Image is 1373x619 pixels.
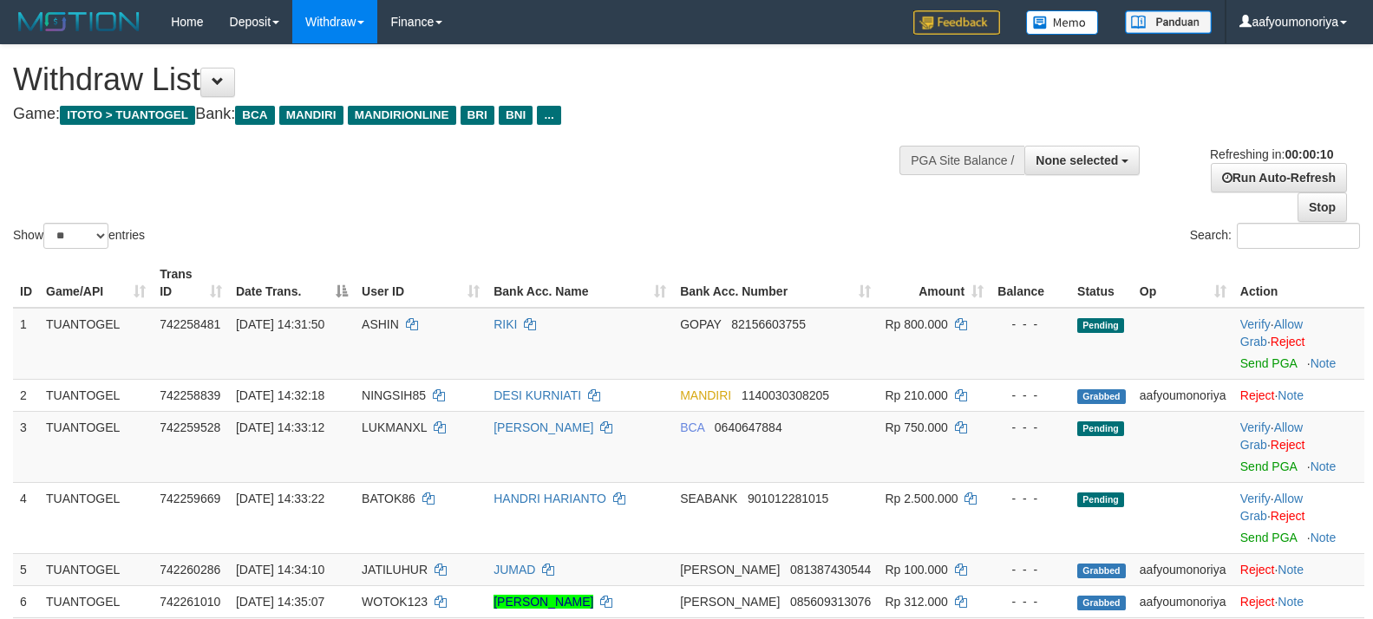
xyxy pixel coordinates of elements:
span: [DATE] 14:35:07 [236,595,324,609]
span: · [1240,492,1303,523]
td: TUANTOGEL [39,585,153,617]
span: Rp 800.000 [885,317,947,331]
img: Button%20Memo.svg [1026,10,1099,35]
div: PGA Site Balance / [899,146,1024,175]
a: Allow Grab [1240,420,1303,452]
a: Note [1311,531,1337,544]
span: [DATE] 14:32:18 [236,388,324,402]
div: - - - [997,419,1063,436]
span: 742259528 [160,420,220,434]
span: BATOK86 [362,492,415,505]
td: · [1233,585,1364,617]
a: Note [1311,356,1337,370]
span: [DATE] 14:33:12 [236,420,324,434]
td: aafyoumonoriya [1133,553,1233,585]
span: 742261010 [160,595,220,609]
a: RIKI [494,317,517,331]
td: · [1233,553,1364,585]
img: panduan.png [1125,10,1212,34]
select: Showentries [43,223,108,249]
div: - - - [997,316,1063,333]
label: Show entries [13,223,145,249]
a: Verify [1240,420,1271,434]
td: 3 [13,411,39,482]
span: BCA [680,420,704,434]
td: · · [1233,482,1364,553]
td: 1 [13,308,39,380]
span: SEABANK [680,492,737,505]
a: Reject [1271,509,1305,523]
div: - - - [997,593,1063,610]
span: [DATE] 14:34:10 [236,563,324,577]
td: 4 [13,482,39,553]
span: [DATE] 14:31:50 [236,317,324,331]
th: Action [1233,258,1364,308]
a: Reject [1271,438,1305,452]
a: Reject [1240,595,1275,609]
span: BCA [235,106,274,125]
strong: 00:00:10 [1285,147,1333,161]
span: Rp 312.000 [885,595,947,609]
span: None selected [1036,153,1118,167]
div: - - - [997,490,1063,507]
td: · · [1233,308,1364,380]
th: Bank Acc. Number: activate to sort column ascending [673,258,878,308]
span: MANDIRI [279,106,343,125]
span: LUKMANXL [362,420,427,434]
a: Reject [1240,388,1275,402]
a: Send PGA [1240,531,1297,544]
td: 6 [13,585,39,617]
button: None selected [1024,146,1140,175]
a: Allow Grab [1240,492,1303,523]
td: TUANTOGEL [39,411,153,482]
th: User ID: activate to sort column ascending [355,258,487,308]
a: [PERSON_NAME] [494,595,593,609]
a: Reject [1271,335,1305,349]
a: Verify [1240,317,1271,331]
label: Search: [1190,223,1360,249]
a: Send PGA [1240,356,1297,370]
a: Verify [1240,492,1271,505]
span: GOPAY [680,317,721,331]
span: · [1240,420,1303,452]
span: Refreshing in: [1210,147,1333,161]
span: Rp 750.000 [885,420,947,434]
h1: Withdraw List [13,62,898,97]
td: TUANTOGEL [39,379,153,411]
span: 742258481 [160,317,220,331]
span: Rp 2.500.000 [885,492,958,505]
span: NINGSIH85 [362,388,426,402]
td: · · [1233,411,1364,482]
span: Pending [1077,421,1124,436]
span: Pending [1077,318,1124,333]
a: Reject [1240,563,1275,577]
span: MANDIRIONLINE [348,106,456,125]
span: Pending [1077,492,1124,507]
span: Grabbed [1077,389,1126,404]
a: Stop [1298,192,1347,222]
th: Status [1070,258,1133,308]
img: MOTION_logo.png [13,9,145,35]
td: TUANTOGEL [39,308,153,380]
td: TUANTOGEL [39,482,153,553]
a: Allow Grab [1240,317,1303,349]
span: ITOTO > TUANTOGEL [60,106,195,125]
a: DESI KURNIATI [494,388,581,402]
img: Feedback.jpg [913,10,1000,35]
span: 742259669 [160,492,220,505]
th: Balance [991,258,1070,308]
span: Rp 210.000 [885,388,947,402]
th: Date Trans.: activate to sort column descending [229,258,355,308]
a: Note [1278,388,1304,402]
span: · [1240,317,1303,349]
span: BRI [461,106,494,125]
td: TUANTOGEL [39,553,153,585]
div: - - - [997,387,1063,404]
th: Bank Acc. Name: activate to sort column ascending [487,258,673,308]
span: Rp 100.000 [885,563,947,577]
span: ... [537,106,560,125]
th: Trans ID: activate to sort column ascending [153,258,229,308]
td: · [1233,379,1364,411]
span: Copy 901012281015 to clipboard [748,492,828,505]
span: Copy 82156603755 to clipboard [731,317,806,331]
